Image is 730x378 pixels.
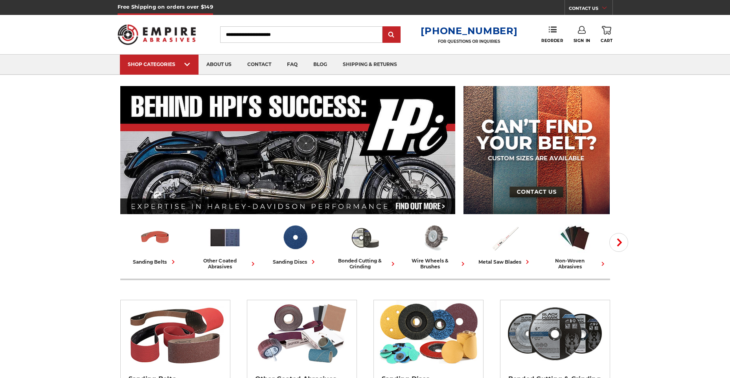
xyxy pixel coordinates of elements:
[419,221,451,254] img: Wire Wheels & Brushes
[478,258,531,266] div: metal saw blades
[489,221,521,254] img: Metal Saw Blades
[333,258,397,270] div: bonded cutting & grinding
[251,300,353,367] img: Other Coated Abrasives
[384,27,399,43] input: Submit
[541,38,563,43] span: Reorder
[421,25,517,37] a: [PHONE_NUMBER]
[128,61,191,67] div: SHOP CATEGORIES
[123,221,187,266] a: sanding belts
[193,258,257,270] div: other coated abrasives
[279,221,311,254] img: Sanding Discs
[333,221,397,270] a: bonded cutting & grinding
[273,258,317,266] div: sanding discs
[118,19,196,50] img: Empire Abrasives
[559,221,591,254] img: Non-woven Abrasives
[421,39,517,44] p: FOR QUESTIONS OR INQUIRIES
[609,233,628,252] button: Next
[193,221,257,270] a: other coated abrasives
[335,55,405,75] a: shipping & returns
[543,258,607,270] div: non-woven abrasives
[541,26,563,43] a: Reorder
[199,55,239,75] a: about us
[139,221,171,254] img: Sanding Belts
[124,300,226,367] img: Sanding Belts
[120,86,456,214] img: Banner for an interview featuring Horsepower Inc who makes Harley performance upgrades featured o...
[279,55,305,75] a: faq
[239,55,279,75] a: contact
[543,221,607,270] a: non-woven abrasives
[349,221,381,254] img: Bonded Cutting & Grinding
[601,38,612,43] span: Cart
[473,221,537,266] a: metal saw blades
[403,258,467,270] div: wire wheels & brushes
[133,258,177,266] div: sanding belts
[403,221,467,270] a: wire wheels & brushes
[377,300,479,367] img: Sanding Discs
[463,86,610,214] img: promo banner for custom belts.
[305,55,335,75] a: blog
[601,26,612,43] a: Cart
[209,221,241,254] img: Other Coated Abrasives
[574,38,590,43] span: Sign In
[263,221,327,266] a: sanding discs
[504,300,606,367] img: Bonded Cutting & Grinding
[569,4,612,15] a: CONTACT US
